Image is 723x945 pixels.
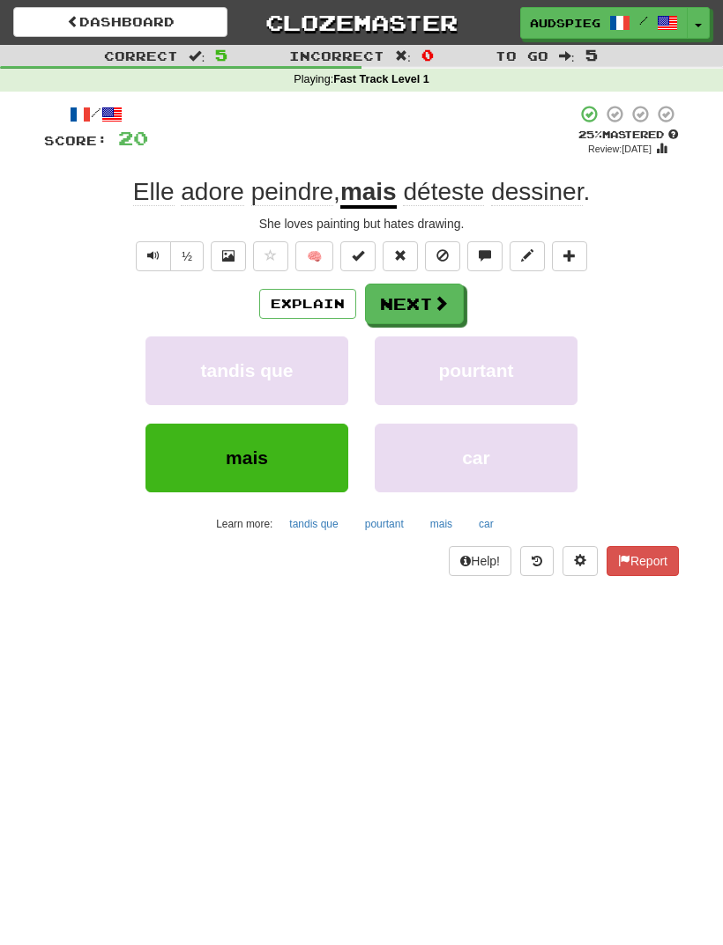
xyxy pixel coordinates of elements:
span: 25 % [578,129,602,140]
button: ½ [170,241,204,271]
button: Round history (alt+y) [520,546,554,576]
button: Next [365,284,464,324]
span: pourtant [438,360,513,380]
div: Mastered [577,128,679,142]
button: Set this sentence to 100% Mastered (alt+m) [340,241,376,271]
button: mais [421,511,462,537]
button: Show image (alt+x) [211,241,246,271]
span: peindre [251,178,333,206]
small: Learn more: [216,518,272,530]
a: Dashboard [13,7,227,37]
button: Favorite sentence (alt+f) [253,241,288,271]
span: . [397,178,591,206]
span: / [639,14,648,26]
button: Discuss sentence (alt+u) [467,241,503,271]
button: Edit sentence (alt+d) [510,241,545,271]
span: Score: [44,133,108,148]
button: Add to collection (alt+a) [552,241,587,271]
span: Correct [104,48,178,63]
button: car [469,511,503,537]
span: : [189,49,205,62]
span: 5 [215,46,227,63]
div: Text-to-speech controls [132,241,204,271]
span: : [559,49,575,62]
span: 5 [585,46,598,63]
button: mais [145,424,348,492]
button: Report [607,546,679,576]
div: / [44,104,148,126]
small: Review: [DATE] [588,144,652,154]
u: mais [340,178,397,209]
span: audspiegel [530,15,600,31]
button: 🧠 [295,241,333,271]
button: car [375,424,578,492]
span: car [462,447,490,468]
a: Clozemaster [254,7,468,38]
span: 0 [421,46,434,63]
button: Play sentence audio (ctl+space) [136,241,171,271]
button: tandis que [145,336,348,405]
strong: Fast Track Level 1 [333,73,429,85]
button: Help! [449,546,511,576]
button: Reset to 0% Mastered (alt+r) [383,241,418,271]
div: She loves painting but hates drawing. [44,215,679,233]
span: To go [496,48,548,63]
span: dessiner [491,178,583,206]
button: Ignore sentence (alt+i) [425,241,460,271]
button: pourtant [355,511,414,537]
span: , [133,178,340,205]
button: tandis que [280,511,347,537]
span: adore [181,178,244,206]
button: pourtant [375,336,578,405]
span: Elle [133,178,175,206]
button: Explain [259,289,356,319]
span: 20 [118,127,148,149]
span: Incorrect [289,48,384,63]
span: mais [226,447,268,468]
span: tandis que [200,360,293,380]
span: : [395,49,411,62]
span: déteste [403,178,484,206]
a: audspiegel / [520,7,688,39]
